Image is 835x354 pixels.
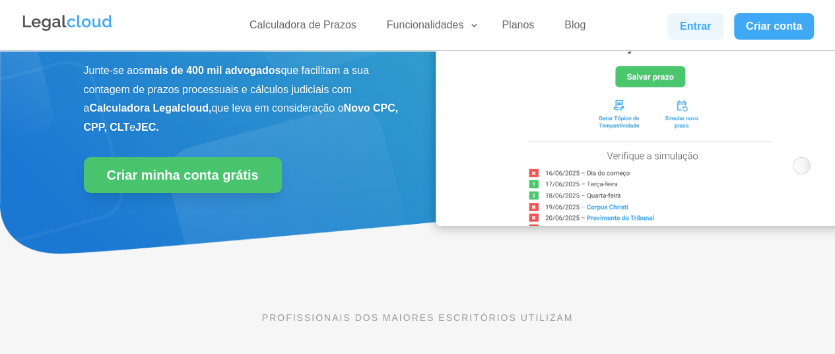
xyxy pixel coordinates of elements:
[556,18,593,38] a: Blog
[144,65,281,76] b: mais de 400 mil advogados
[734,13,815,40] a: Criar conta
[135,122,159,133] b: JEC.
[84,157,282,193] a: Criar minha conta grátis
[21,13,114,33] img: Legalcloud Logo
[242,18,364,38] a: Calculadora de Prazos
[89,102,211,114] b: Calculadora Legalcloud,
[379,18,480,38] a: Funcionalidades
[84,61,399,137] p: Junte-se aos que facilitam a sua contagem de prazos processuais e cálculos judiciais com a que le...
[494,18,542,38] a: Planos
[21,24,114,35] a: Logo da Legalcloud
[667,13,723,40] a: Entrar
[84,310,752,325] p: PROFISSIONAIS DOS MAIORES ESCRITÓRIOS UTILIZAM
